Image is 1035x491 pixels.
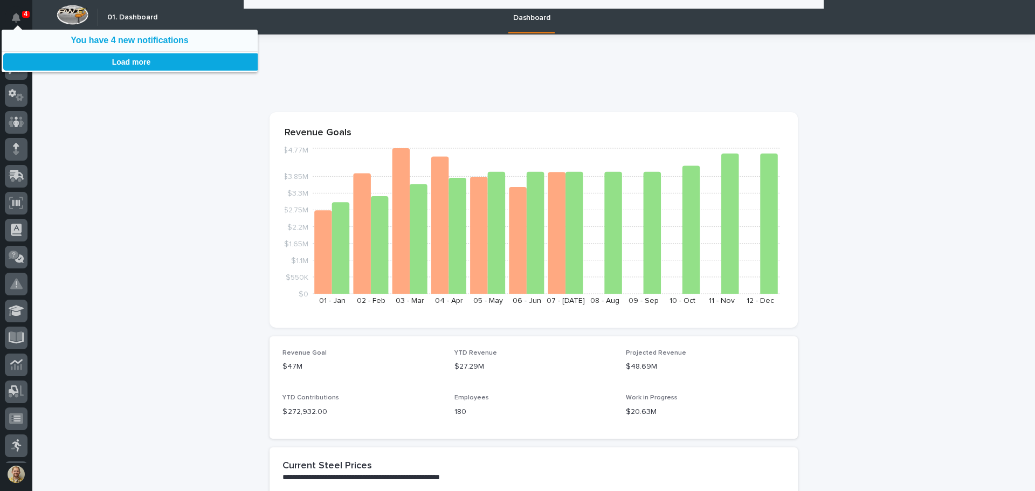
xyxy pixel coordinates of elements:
[454,361,613,372] p: $27.29M
[670,297,695,305] text: 10 - Oct
[629,297,659,305] text: 09 - Sep
[282,460,372,472] h2: Current Steel Prices
[319,297,346,305] text: 01 - Jan
[626,350,686,356] span: Projected Revenue
[282,350,327,356] span: Revenue Goal
[299,291,308,298] tspan: $0
[57,5,88,25] img: Workspace Logo
[454,395,489,401] span: Employees
[13,13,27,30] div: Notifications4
[282,406,441,418] p: $ 272,932.00
[396,297,424,305] text: 03 - Mar
[282,395,339,401] span: YTD Contributions
[282,361,441,372] p: $47M
[747,297,774,305] text: 12 - Dec
[283,147,308,154] tspan: $4.77M
[473,297,503,305] text: 05 - May
[287,190,308,197] tspan: $3.3M
[3,53,259,71] button: Load more
[24,10,27,18] p: 4
[626,361,785,372] p: $48.69M
[283,173,308,181] tspan: $3.85M
[284,206,308,214] tspan: $2.75M
[626,395,678,401] span: Work in Progress
[709,297,735,305] text: 11 - Nov
[454,406,613,418] p: 180
[626,406,785,418] p: $20.63M
[71,36,188,45] a: You have 4 new notifications
[5,463,27,486] button: users-avatar
[2,30,258,51] button: You have 4 new notifications
[513,297,541,305] text: 06 - Jun
[357,297,385,305] text: 02 - Feb
[107,13,157,22] h2: 01. Dashboard
[285,127,783,139] p: Revenue Goals
[5,6,27,29] button: Notifications
[547,297,585,305] text: 07 - [DATE]
[435,297,463,305] text: 04 - Apr
[454,350,497,356] span: YTD Revenue
[287,223,308,231] tspan: $2.2M
[291,257,308,264] tspan: $1.1M
[590,297,619,305] text: 08 - Aug
[284,240,308,247] tspan: $1.65M
[286,273,308,281] tspan: $550K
